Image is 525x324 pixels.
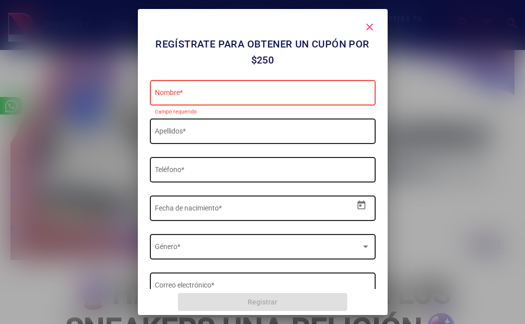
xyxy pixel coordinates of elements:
[178,293,347,311] button: Registrar
[150,36,376,68] h2: Regístrate para obtener un cupón por $250
[364,21,376,33] mat-icon: close
[155,109,370,115] mat-error: Campo requerido
[248,298,277,306] span: Registrar
[353,196,370,214] button: Open calendar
